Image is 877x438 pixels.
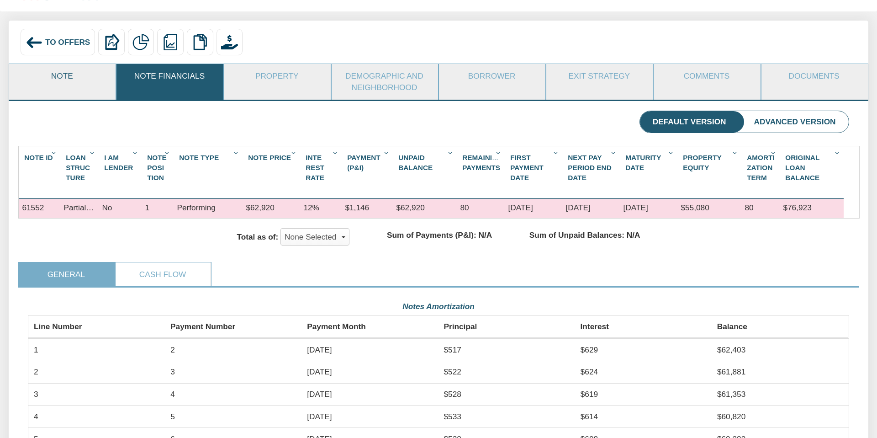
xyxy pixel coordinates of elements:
[744,150,780,195] div: Amorti Zation Term Sort None
[165,339,302,361] td: 2
[627,230,640,241] label: N/A
[165,406,302,427] td: 5
[104,154,133,171] span: I Am Lender
[565,150,620,186] div: Next Pay Period End Date Sort None
[581,367,598,376] span: $624
[116,64,222,88] a: Note Financials
[9,64,115,88] a: Note
[398,154,433,171] span: Unpaid Balance
[302,406,438,427] td: [DATE]
[101,150,142,185] div: I Am Lender Sort None
[387,230,476,241] label: Sum of Payments (P&I):
[342,199,393,218] div: $1,146
[581,345,598,354] span: $629
[769,146,780,157] div: Column Menu
[45,37,90,47] span: To Offers
[302,383,438,405] td: [DATE]
[680,150,741,176] div: Property Equity Sort None
[625,154,661,171] span: Maturity Date
[609,146,620,157] div: Column Menu
[680,150,741,176] div: Sort None
[581,412,598,421] span: $614
[63,150,99,195] div: Sort None
[19,262,113,287] a: General
[510,154,544,182] span: First Payment Date
[248,154,291,161] span: Note Price
[280,228,349,246] button: None Selected
[666,146,677,157] div: Column Menu
[505,199,562,218] div: 10/01/2025
[300,199,342,218] div: 12%
[243,199,300,218] div: $62,920
[446,146,457,157] div: Column Menu
[21,150,60,175] div: Sort None
[163,146,174,157] div: Column Menu
[347,154,380,171] span: Payment (P&I)
[785,154,819,182] span: Original Loan Balance
[622,150,677,176] div: Sort None
[306,154,324,182] span: Inte Rest Rate
[439,64,544,88] a: Borrower
[462,154,502,171] span: Remaining Payments
[331,146,342,157] div: Column Menu
[147,154,167,182] span: Note Posi Tion
[677,199,741,218] div: $55,080
[712,315,848,338] th: Balance
[744,150,780,195] div: Sort None
[717,367,745,376] span: $61,881
[444,345,461,354] span: $517
[165,383,302,405] td: 4
[494,146,505,157] div: Column Menu
[747,154,775,182] span: Amorti Zation Term
[132,34,149,50] img: partial.png
[19,199,60,218] div: 61552
[131,146,142,157] div: Column Menu
[28,298,849,315] div: Notes Amortization
[507,150,562,186] div: Sort None
[289,146,300,157] div: Column Menu
[165,315,302,338] th: Payment Number
[575,315,712,338] th: Interest
[717,390,745,399] span: $61,353
[302,315,438,338] th: Payment Month
[833,146,844,157] div: Column Menu
[782,150,844,186] div: Sort None
[192,34,208,50] img: copy.png
[88,146,99,157] div: Column Menu
[101,150,142,185] div: Sort None
[620,199,677,218] div: 07/01/2032
[444,367,461,376] span: $522
[103,34,120,50] img: export.svg
[459,150,505,185] div: Remaining Payments Sort None
[459,150,505,185] div: Sort None
[63,150,99,195] div: Loan Struc Ture Sort None
[302,150,342,186] div: Inte Rest Rate Sort None
[640,111,739,133] li: Default Version
[332,64,437,99] a: Demographic and Neighborhood
[28,315,165,338] th: Line Number
[237,231,278,243] label: Total as of:
[717,345,745,354] span: $62,403
[26,34,43,51] img: back_arrow_left_icon.svg
[21,150,60,175] div: Note Id Sort None
[102,202,112,214] div: No
[28,361,165,383] td: 2
[683,154,721,171] span: Property Equity
[741,199,780,218] div: 80
[344,150,393,176] div: Sort None
[393,199,457,218] div: $62,920
[565,150,620,186] div: Sort None
[562,199,620,218] div: 11/01/2025
[782,150,844,186] div: Original Loan Balance Sort None
[49,146,60,157] div: Column Menu
[162,34,179,50] img: reports.png
[438,315,575,338] th: Principal
[144,150,174,195] div: Sort None
[302,150,342,186] div: Sort None
[179,154,219,161] span: Note Type
[581,390,598,399] span: $619
[717,412,745,421] span: $60,820
[176,150,243,166] div: Note Type Sort None
[622,150,677,176] div: Maturity Date Sort None
[344,150,393,176] div: Payment (P&I) Sort None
